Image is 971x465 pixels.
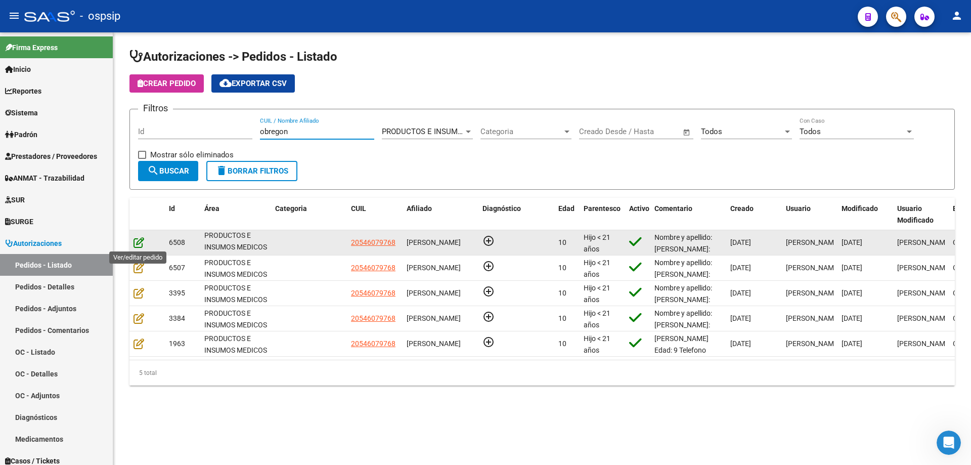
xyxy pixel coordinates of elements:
[169,264,185,272] span: 6507
[482,235,495,247] mat-icon: add_circle_outline
[147,166,189,176] span: Buscar
[138,101,173,115] h3: Filtros
[730,314,751,322] span: [DATE]
[407,264,461,272] span: [PERSON_NAME]
[407,204,432,213] span: Afiliado
[165,198,200,231] datatable-header-cell: Id
[351,289,395,297] span: 20546079768
[786,264,840,272] span: [PERSON_NAME]
[650,198,726,231] datatable-header-cell: Comentario
[584,334,610,354] span: Hijo < 21 años
[654,284,721,442] span: Nombre y apellido: [PERSON_NAME]:[PHONE_NUMBER] Telefono:[PHONE_NUMBER] // [PHONE_NUMBER] Direcci...
[403,198,478,231] datatable-header-cell: Afiliado
[200,198,271,231] datatable-header-cell: Área
[482,311,495,323] mat-icon: add_circle_outline
[786,289,840,297] span: [PERSON_NAME]
[5,216,33,227] span: SURGE
[204,204,219,213] span: Área
[351,314,395,322] span: 20546079768
[129,360,955,386] div: 5 total
[654,204,692,213] span: Comentario
[169,289,185,297] span: 3395
[579,127,620,136] input: Fecha inicio
[837,198,893,231] datatable-header-cell: Modificado
[558,264,566,272] span: 10
[169,204,175,213] span: Id
[786,314,840,322] span: [PERSON_NAME]
[730,289,751,297] span: [DATE]
[5,194,25,205] span: SUR
[215,166,288,176] span: Borrar Filtros
[726,198,782,231] datatable-header-cell: Creado
[786,204,811,213] span: Usuario
[8,10,20,22] mat-icon: menu
[800,127,821,136] span: Todos
[584,233,610,253] span: Hijo < 21 años
[129,74,204,93] button: Crear Pedido
[730,238,751,246] span: [DATE]
[584,309,610,329] span: Hijo < 21 años
[681,126,693,138] button: Open calendar
[5,173,84,184] span: ANMAT - Trazabilidad
[5,151,97,162] span: Prestadores / Proveedores
[893,198,949,231] datatable-header-cell: Usuario Modificado
[842,289,862,297] span: [DATE]
[347,198,403,231] datatable-header-cell: CUIL
[219,77,232,89] mat-icon: cloud_download
[351,204,366,213] span: CUIL
[150,149,234,161] span: Mostrar sólo eliminados
[897,340,951,348] span: [PERSON_NAME]
[351,238,395,246] span: 20546079768
[842,314,862,322] span: [DATE]
[629,127,678,136] input: Fecha fin
[584,259,610,278] span: Hijo < 21 años
[897,314,951,322] span: [PERSON_NAME]
[80,5,120,27] span: - ospsip
[786,340,840,348] span: [PERSON_NAME]
[5,107,38,118] span: Sistema
[480,127,562,136] span: Categoria
[351,264,395,272] span: 20546079768
[584,204,621,213] span: Parentesco
[169,238,185,246] span: 6508
[482,336,495,348] mat-icon: add_circle_outline
[580,198,625,231] datatable-header-cell: Parentesco
[842,340,862,348] span: [DATE]
[842,264,862,272] span: [DATE]
[730,340,751,348] span: [DATE]
[842,238,862,246] span: [DATE]
[625,198,650,231] datatable-header-cell: Activo
[407,340,461,348] span: [PERSON_NAME]
[482,204,521,213] span: Diagnóstico
[169,340,185,348] span: 1963
[558,340,566,348] span: 10
[782,198,837,231] datatable-header-cell: Usuario
[5,42,58,53] span: Firma Express
[554,198,580,231] datatable-header-cell: Edad
[219,79,287,88] span: Exportar CSV
[654,259,721,416] span: Nombre y apellido: [PERSON_NAME]:[PHONE_NUMBER] Telefono:[PHONE_NUMBER] // [PHONE_NUMBER] Direcci...
[204,284,267,304] span: PRODUCTOS E INSUMOS MEDICOS
[558,238,566,246] span: 10
[275,204,307,213] span: Categoria
[730,204,754,213] span: Creado
[204,309,267,329] span: PRODUCTOS E INSUMOS MEDICOS
[407,289,461,297] span: [PERSON_NAME]
[937,431,961,455] iframe: Intercom live chat
[558,204,575,213] span: Edad
[482,260,495,272] mat-icon: add_circle_outline
[701,127,722,136] span: Todos
[584,284,610,304] span: Hijo < 21 años
[138,79,196,88] span: Crear Pedido
[351,340,395,348] span: 20546079768
[206,161,297,181] button: Borrar Filtros
[951,10,963,22] mat-icon: person
[215,164,228,177] mat-icon: delete
[169,314,185,322] span: 3384
[407,314,461,322] span: [PERSON_NAME]
[204,259,267,278] span: PRODUCTOS E INSUMOS MEDICOS
[5,86,41,97] span: Reportes
[482,285,495,298] mat-icon: add_circle_outline
[842,204,878,213] span: Modificado
[629,204,649,213] span: Activo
